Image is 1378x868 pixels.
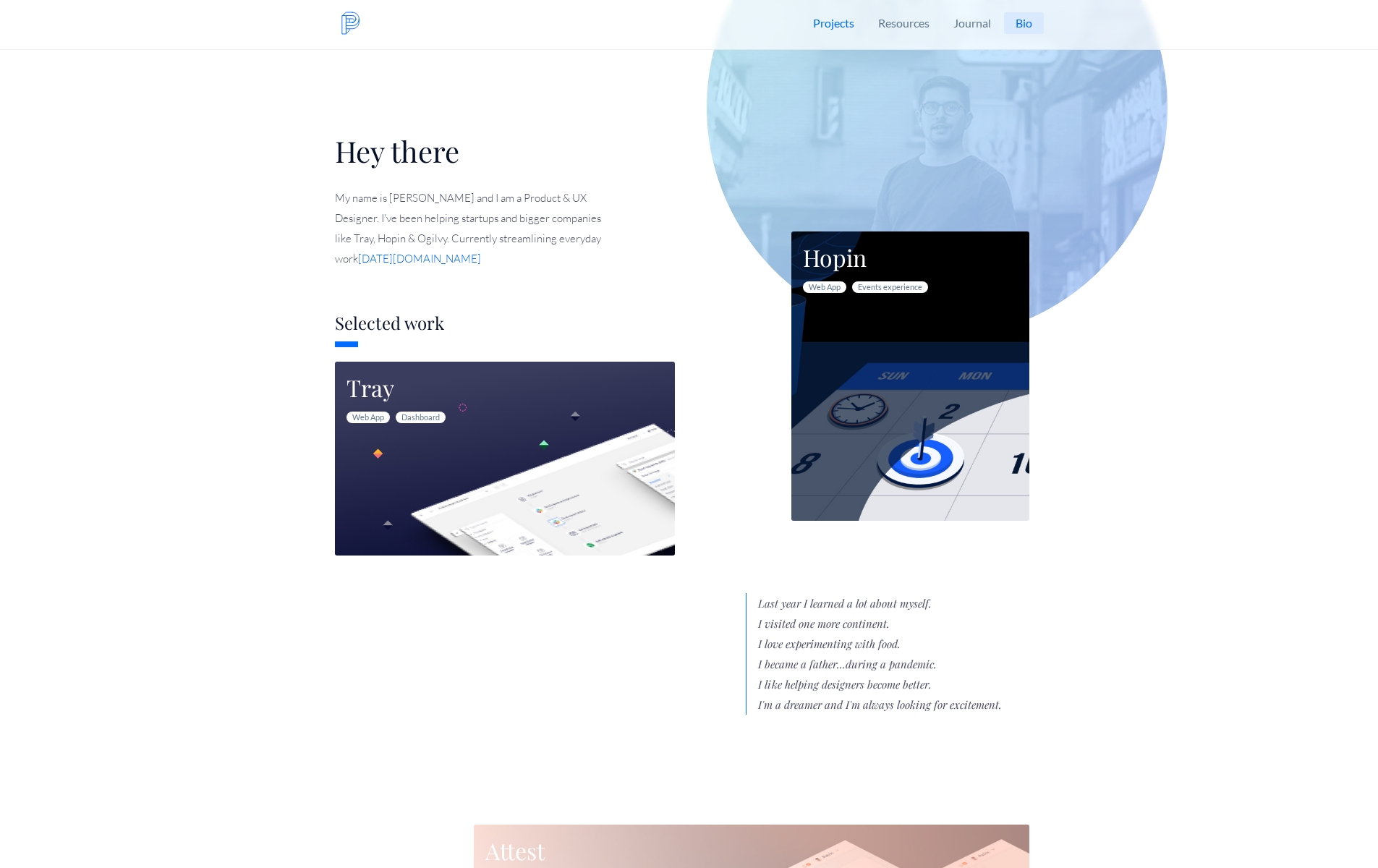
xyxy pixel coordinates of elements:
[852,281,928,293] span: Events experience
[346,373,663,408] h3: Tray
[746,593,1018,715] p: Last year I learned a lot about myself. I visited one more continent. I love experimenting with f...
[803,243,1018,278] h3: Hopin
[1004,12,1044,34] a: Bio
[358,252,481,265] a: [DATE][DOMAIN_NAME]
[339,12,362,35] img: Logo
[396,412,446,423] span: Dashboard
[335,188,610,269] p: My name is [PERSON_NAME] and I am a Product & UX Designer. I've been helping startups and bigger ...
[346,412,390,423] span: Web App
[791,231,1029,521] a: Hopin Web AppEvents experience
[335,362,675,556] a: Tray Web AppDashboard
[335,311,1044,334] h2: Selected work
[803,281,846,293] span: Web App
[335,134,675,169] h1: Hey there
